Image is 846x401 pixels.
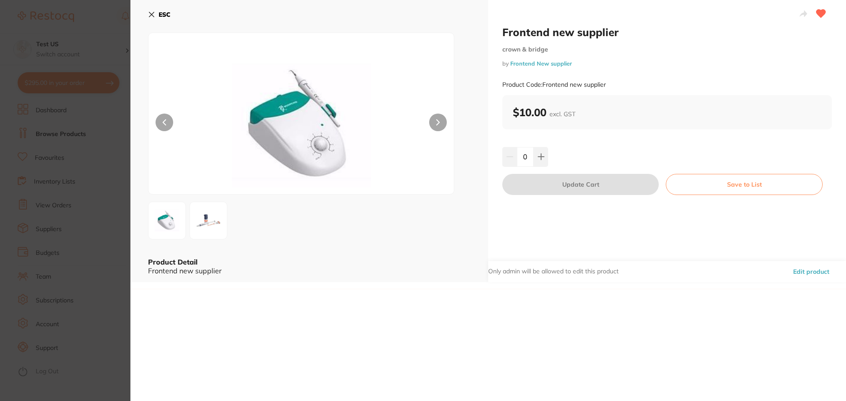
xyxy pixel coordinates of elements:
img: bWVkMy5qcGc [210,55,393,194]
p: Only admin will be allowed to edit this product [488,267,619,276]
b: ESC [159,11,171,18]
b: Product Detail [148,258,197,266]
button: Edit product [790,261,832,282]
img: bWVkNC5qcGc [193,211,224,230]
button: ESC [148,7,171,22]
small: by [502,60,832,67]
a: Frontend New supplier [510,60,572,67]
img: bWVkMy5qcGc [151,205,183,236]
button: Update Cart [502,174,659,195]
b: $10.00 [513,106,575,119]
small: crown & bridge [502,46,832,53]
button: Save to List [666,174,823,195]
h2: Frontend new supplier [502,26,832,39]
div: Frontend new supplier [148,267,471,275]
span: excl. GST [549,110,575,118]
small: Product Code: Frontend new supplier [502,81,606,88]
